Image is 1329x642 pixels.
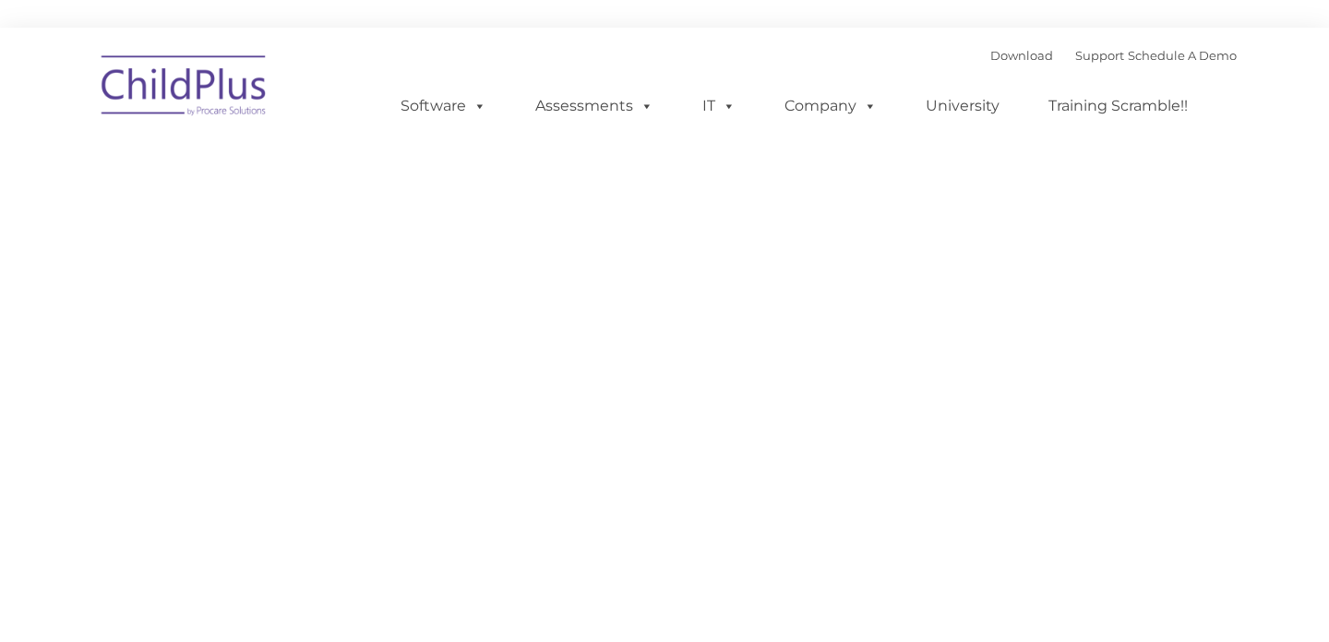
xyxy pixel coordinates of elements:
a: Assessments [517,88,672,125]
a: Download [990,48,1053,63]
a: Training Scramble!! [1030,88,1206,125]
a: Support [1075,48,1124,63]
a: Schedule A Demo [1128,48,1237,63]
a: IT [684,88,754,125]
a: Company [766,88,895,125]
font: | [990,48,1237,63]
a: Software [382,88,505,125]
a: University [907,88,1018,125]
img: ChildPlus by Procare Solutions [92,42,277,135]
